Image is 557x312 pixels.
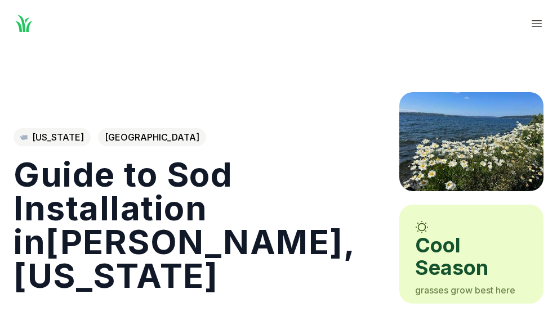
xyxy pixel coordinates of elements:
[415,234,528,279] span: cool season
[98,128,206,146] span: [GEOGRAPHIC_DATA]
[14,128,91,146] a: [US_STATE]
[399,92,543,191] img: A picture of Kirkland
[415,284,515,296] span: grasses grow best here
[20,135,28,139] img: Washington state outline
[14,157,381,292] h1: Guide to Sod Installation in [PERSON_NAME] , [US_STATE]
